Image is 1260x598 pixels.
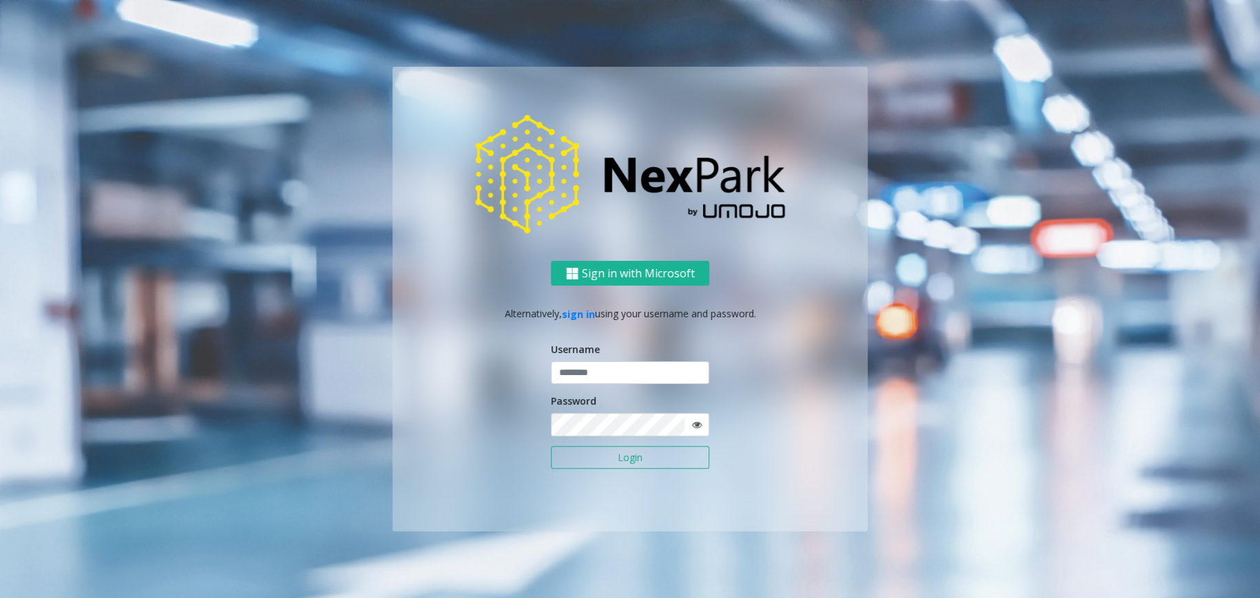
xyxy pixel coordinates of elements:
a: sign in [562,308,595,321]
button: Sign in with Microsoft [551,261,709,286]
button: Login [551,446,709,469]
label: Password [551,394,596,408]
p: Alternatively, using your username and password. [406,307,854,321]
label: Username [551,342,600,356]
